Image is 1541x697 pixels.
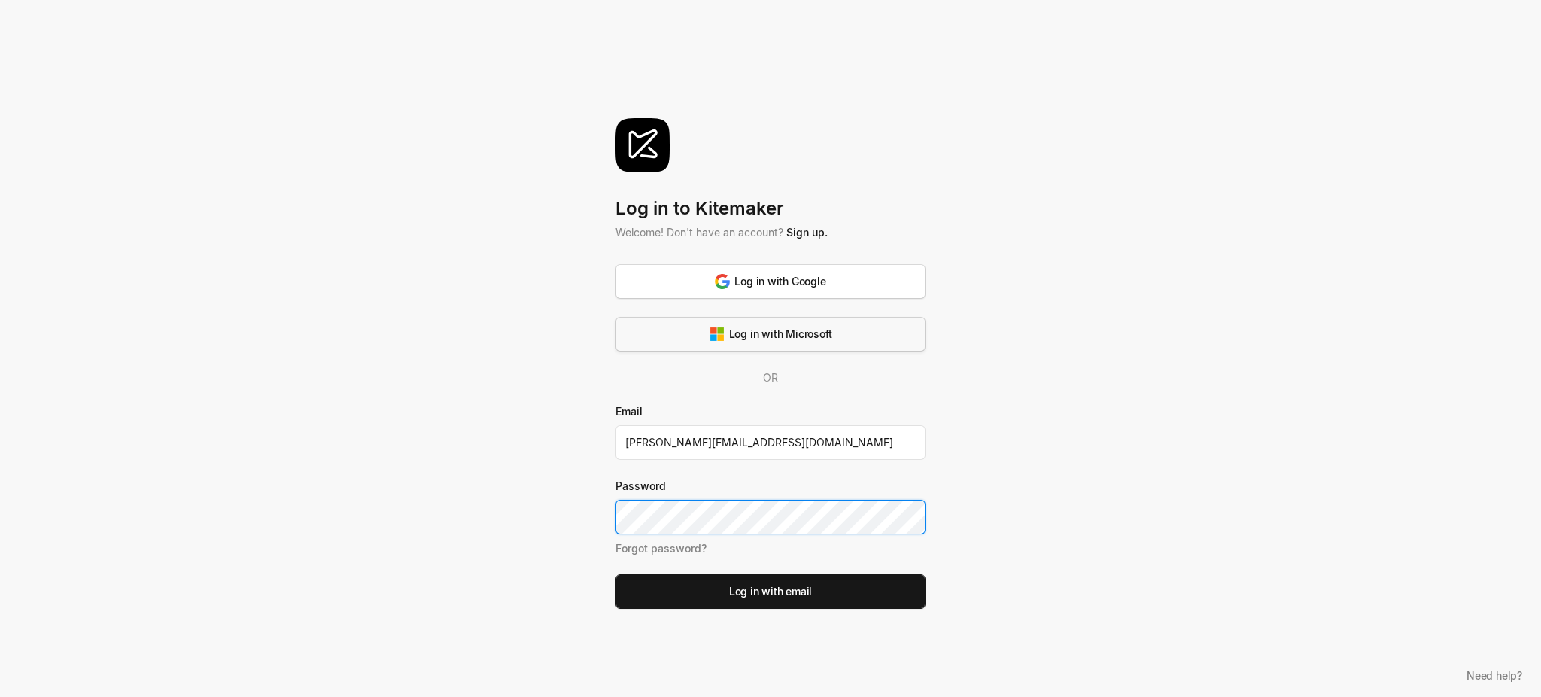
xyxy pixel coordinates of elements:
div: OR [615,370,926,385]
div: Log in with Google [715,273,825,289]
a: Forgot password? [615,542,707,555]
div: Welcome! Don't have an account? [615,224,926,240]
img: svg%3e [615,118,670,172]
label: Password [615,478,926,494]
a: Sign up. [786,226,828,239]
button: Log in with Microsoft [615,317,926,352]
div: Log in with Microsoft [710,326,832,342]
button: Log in with Google [615,264,926,299]
button: Log in with email [615,574,926,609]
button: Need help? [1459,665,1530,686]
input: yourname@company.com [615,425,926,460]
div: Log in to Kitemaker [615,196,926,221]
img: svg%3e [710,327,725,342]
img: svg%3e [715,274,730,289]
div: Log in with email [729,583,812,599]
label: Email [615,403,926,419]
